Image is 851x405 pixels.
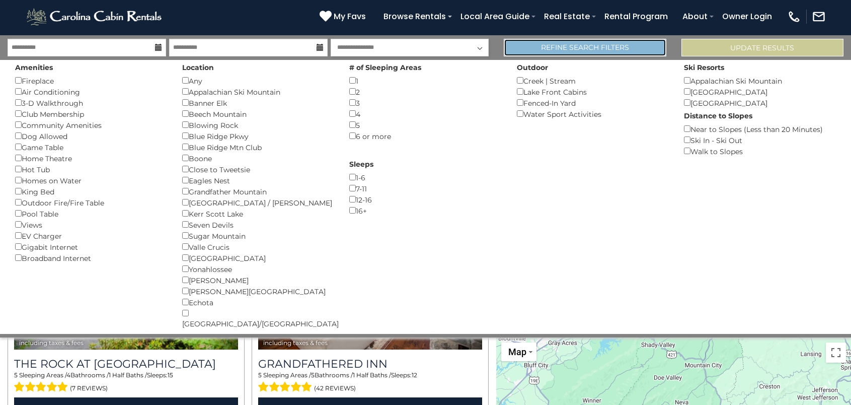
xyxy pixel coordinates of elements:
div: Views [15,219,167,230]
label: # of Sleeping Areas [349,62,421,73]
div: Near to Slopes (Less than 20 Minutes) [684,123,836,134]
label: Sleeps [349,159,373,169]
a: Grandfathered Inn [258,357,482,371]
div: 12-16 [349,194,501,205]
div: Air Conditioning [15,86,167,97]
div: Sugar Mountain [182,230,334,241]
div: Seven Devils [182,219,334,230]
div: Ski In - Ski Out [684,134,836,146]
div: Homes on Water [15,175,167,186]
span: 12 [412,371,417,379]
div: Grandfather Mountain [182,186,334,197]
a: The Rock at [GEOGRAPHIC_DATA] [14,357,238,371]
div: Water Sport Activities [517,108,669,119]
span: (7 reviews) [70,382,108,395]
div: Broadband Internet [15,252,167,263]
div: Echota [182,297,334,308]
div: Appalachian Ski Mountain [684,75,836,86]
a: Rental Program [599,8,673,25]
div: Outdoor Fire/Fire Table [15,197,167,208]
div: Lake Front Cabins [517,86,669,97]
img: mail-regular-white.png [812,10,826,24]
span: 5 [258,371,262,379]
div: 1 [349,75,501,86]
div: Blue Ridge Pkwy [182,130,334,142]
a: My Favs [320,10,368,23]
span: Map [508,347,526,357]
img: White-1-2.png [25,7,165,27]
a: Browse Rentals [378,8,451,25]
div: EV Charger [15,230,167,241]
div: [GEOGRAPHIC_DATA] [182,252,334,263]
span: 5 [311,371,315,379]
span: 4 [66,371,70,379]
span: 1 Half Baths / [353,371,391,379]
div: 3 [349,97,501,108]
div: Sleeping Areas / Bathrooms / Sleeps: [258,371,482,395]
button: Update Results [681,39,843,56]
div: Dog Allowed [15,130,167,142]
span: 15 [168,371,173,379]
div: Beech Mountain [182,108,334,119]
div: Appalachian Ski Mountain [182,86,334,97]
div: [PERSON_NAME] [182,275,334,286]
div: 5 [349,119,501,130]
div: 7-11 [349,183,501,194]
label: Distance to Slopes [684,111,752,121]
span: including taxes & fees [19,340,84,346]
label: Outdoor [517,62,548,73]
div: 2 [349,86,501,97]
div: Sleeping Areas / Bathrooms / Sleeps: [14,371,238,395]
div: 1-6 [349,172,501,183]
a: Owner Login [717,8,777,25]
button: Change map style [501,343,536,361]
div: Blowing Rock [182,119,334,130]
div: Any [182,75,334,86]
a: About [677,8,713,25]
div: [GEOGRAPHIC_DATA] [684,97,836,108]
div: Fenced-In Yard [517,97,669,108]
div: Blue Ridge Mtn Club [182,142,334,153]
label: Location [182,62,214,73]
div: Boone [182,153,334,164]
a: Real Estate [539,8,595,25]
div: Gigabit Internet [15,241,167,252]
div: Valle Crucis [182,241,334,252]
a: Local Area Guide [455,8,534,25]
div: Fireplace [15,75,167,86]
div: Yonahlossee [182,263,334,275]
div: Banner Elk [182,97,334,108]
h3: The Rock at Eagles Nest [14,357,238,371]
div: Game Table [15,142,167,153]
label: Ski Resorts [684,62,724,73]
button: Toggle fullscreen view [826,343,846,363]
img: phone-regular-white.png [787,10,801,24]
div: Club Membership [15,108,167,119]
span: 1 Half Baths / [109,371,147,379]
div: 6 or more [349,130,501,142]
div: [GEOGRAPHIC_DATA] [684,86,836,97]
div: Eagles Nest [182,175,334,186]
div: Hot Tub [15,164,167,175]
div: Creek | Stream [517,75,669,86]
div: Community Amenities [15,119,167,130]
div: [GEOGRAPHIC_DATA] / [PERSON_NAME] [182,197,334,208]
div: Kerr Scott Lake [182,208,334,219]
div: 3-D Walkthrough [15,97,167,108]
div: Pool Table [15,208,167,219]
span: 5 [14,371,18,379]
div: King Bed [15,186,167,197]
a: Refine Search Filters [504,39,666,56]
div: [GEOGRAPHIC_DATA]/[GEOGRAPHIC_DATA] [182,308,334,329]
span: including taxes & fees [263,340,328,346]
div: Walk to Slopes [684,146,836,157]
label: Amenities [15,62,53,73]
span: My Favs [334,10,366,23]
div: 4 [349,108,501,119]
span: (42 reviews) [314,382,356,395]
div: [PERSON_NAME][GEOGRAPHIC_DATA] [182,286,334,297]
div: Home Theatre [15,153,167,164]
div: 16+ [349,205,501,216]
div: Close to Tweetsie [182,164,334,175]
